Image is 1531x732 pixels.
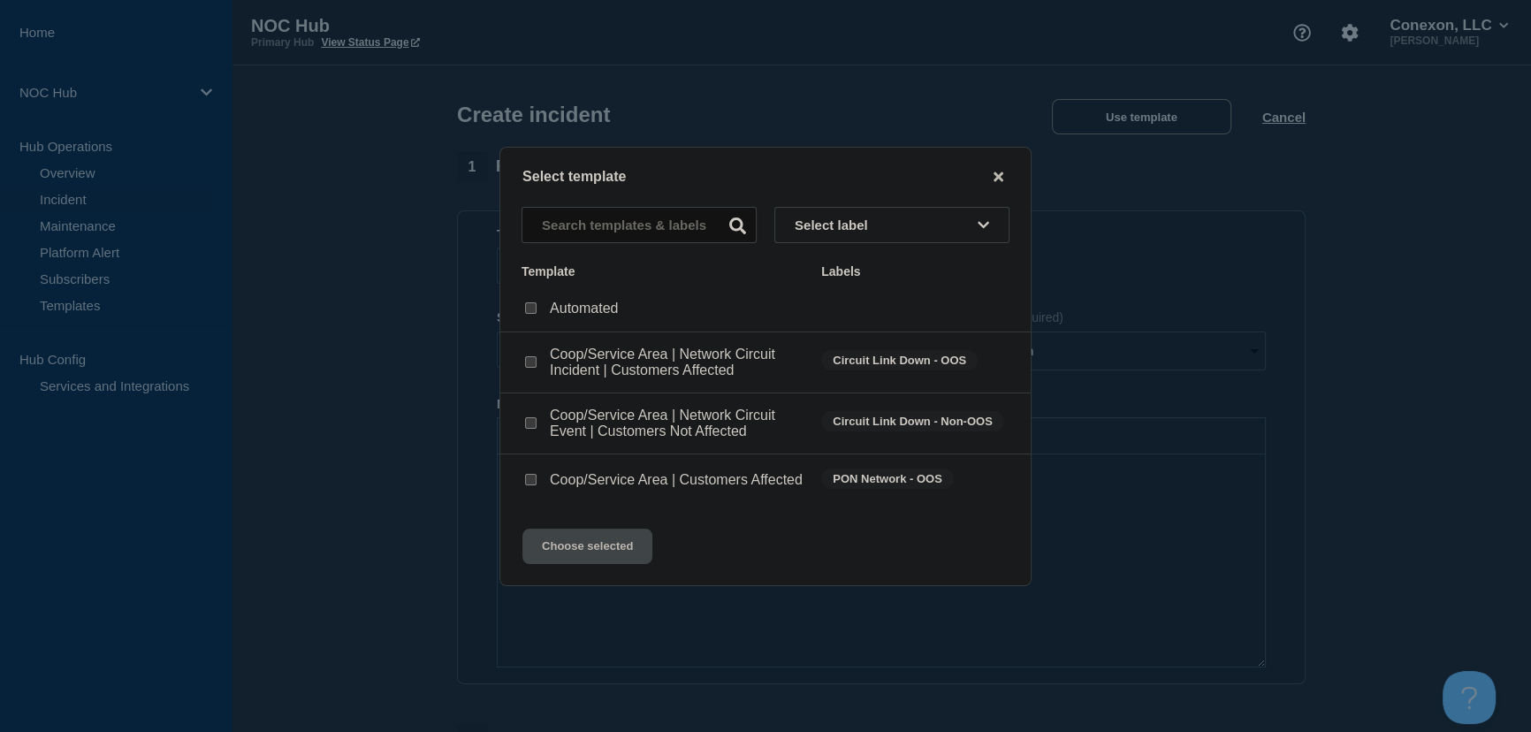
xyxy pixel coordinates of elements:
div: Select template [500,169,1031,186]
div: Labels [821,264,1009,278]
span: Circuit Link Down - Non-OOS [821,411,1004,431]
span: Select label [795,217,875,233]
span: Circuit Link Down - OOS [821,350,978,370]
input: Search templates & labels [522,207,757,243]
p: Coop/Service Area | Network Circuit Event | Customers Not Affected [550,408,804,439]
p: Automated [550,301,618,316]
span: PON Network - OOS [821,469,954,489]
input: Coop/Service Area | Customers Affected checkbox [525,474,537,485]
p: Coop/Service Area | Customers Affected [550,472,803,488]
button: close button [988,169,1009,186]
button: Select label [774,207,1009,243]
div: Template [522,264,804,278]
button: Choose selected [522,529,652,564]
input: Automated checkbox [525,302,537,314]
input: Coop/Service Area | Network Circuit Event | Customers Not Affected checkbox [525,417,537,429]
p: Coop/Service Area | Network Circuit Incident | Customers Affected [550,347,804,378]
input: Coop/Service Area | Network Circuit Incident | Customers Affected checkbox [525,356,537,368]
